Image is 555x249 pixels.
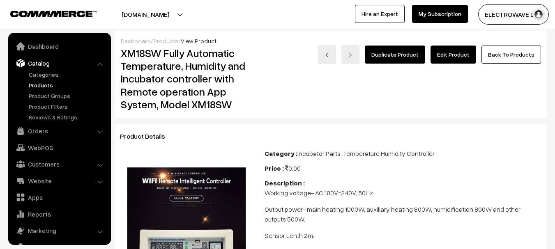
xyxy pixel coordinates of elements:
p: Output power- main heating 1000W, auxiliary heating 800W, humidification 800W and other outputs 5... [265,204,542,224]
a: Duplicate Product [365,46,425,64]
a: Reports [10,207,108,222]
p: Working voltage- AC 180V~240V, 50Hz [265,188,542,198]
div: Incubator Parts, Temperature Humidity Controller [265,148,542,158]
button: [DOMAIN_NAME] [93,4,198,25]
p: Sensor Lenth 2m. [265,231,542,240]
b: Category : [265,149,297,158]
a: Product Groups [27,91,108,100]
a: Products [27,81,108,89]
span: Product Details [120,132,175,140]
a: COMMMERCE [10,8,82,18]
b: Price : [265,164,284,172]
a: Website [10,174,108,188]
img: left-arrow.png [325,53,329,57]
a: Apps [10,190,108,205]
img: user [532,8,545,21]
a: My Subscription [412,5,468,23]
a: WebPOS [10,140,108,155]
a: Hire an Expert [355,5,405,23]
button: ELECTROWAVE DE… [478,4,549,25]
h2: XM18SW Fully Automatic Temperature, Humidity and Incubator controller with Remote operation App S... [121,47,253,111]
span: View Product [181,37,216,44]
img: COMMMERCE [10,11,97,17]
a: Customers [10,157,108,171]
div: / / [121,37,541,45]
a: Orders [10,123,108,138]
a: Dashboard [10,39,108,54]
b: Description : [265,179,305,187]
a: Catalog [10,56,108,71]
a: Reviews & Ratings [27,113,108,121]
a: Categories [27,70,108,79]
a: Products [153,37,178,44]
a: Dashboard [121,37,151,44]
a: Product Filters [27,102,108,111]
div: 0.00 [265,163,542,173]
a: Edit Product [431,46,476,64]
a: Marketing [10,223,108,238]
img: right-arrow.png [348,53,353,57]
a: Back To Products [481,46,541,64]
